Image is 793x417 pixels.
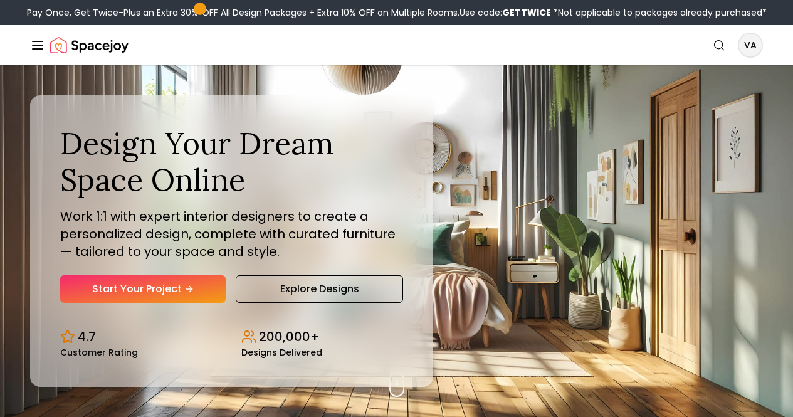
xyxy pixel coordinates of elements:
[30,25,763,65] nav: Global
[60,208,403,260] p: Work 1:1 with expert interior designers to create a personalized design, complete with curated fu...
[50,33,129,58] a: Spacejoy
[50,33,129,58] img: Spacejoy Logo
[738,33,763,58] button: VA
[27,6,767,19] div: Pay Once, Get Twice-Plus an Extra 30% OFF All Design Packages + Extra 10% OFF on Multiple Rooms.
[739,34,762,56] span: VA
[60,318,403,357] div: Design stats
[78,328,96,346] p: 4.7
[241,348,322,357] small: Designs Delivered
[551,6,767,19] span: *Not applicable to packages already purchased*
[460,6,551,19] span: Use code:
[60,125,403,198] h1: Design Your Dream Space Online
[259,328,319,346] p: 200,000+
[502,6,551,19] b: GETTWICE
[60,275,226,303] a: Start Your Project
[236,275,402,303] a: Explore Designs
[60,348,138,357] small: Customer Rating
